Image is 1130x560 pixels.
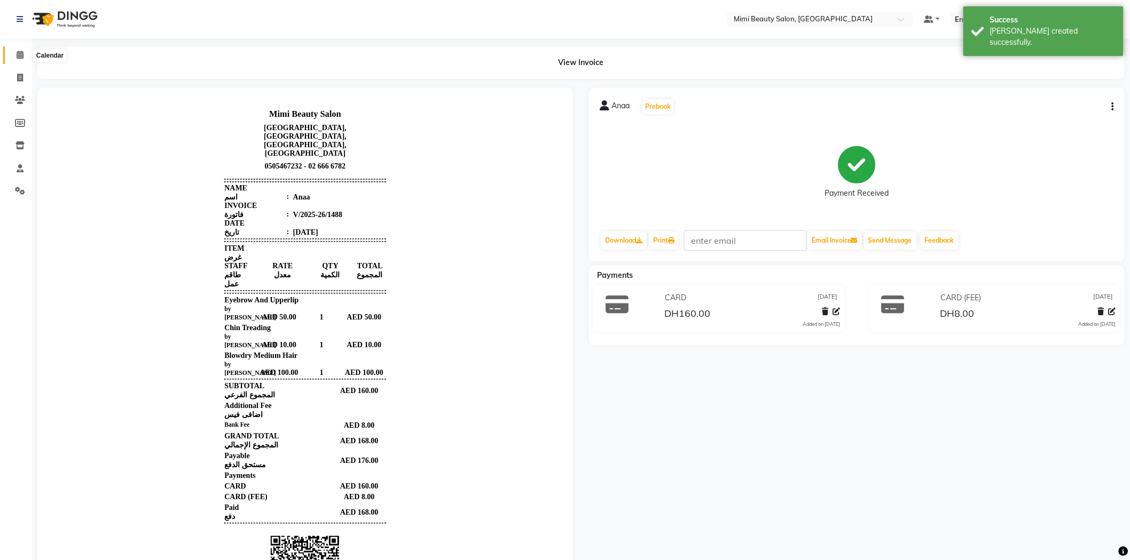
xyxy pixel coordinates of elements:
span: AED 10.00 [214,243,248,251]
div: AED 168.00 [285,334,338,351]
div: Name اسم [176,86,241,103]
span: Chin Treading [176,226,223,234]
img: logo [27,4,100,34]
div: AED 168.00 [285,405,338,423]
span: Blowdry Medium Hair [176,253,249,262]
span: TOTAL [309,164,335,181]
span: AED 100.00 [297,270,335,278]
span: Eyebrow And Upperlip [176,198,250,206]
a: Feedback [921,231,959,250]
span: CARD [176,384,198,392]
span: Payments [597,270,633,280]
span: طاقم عمل [176,173,193,190]
div: View Invoice [37,46,1125,79]
span: مستحق الدفع [176,363,218,371]
span: الكمية [273,173,292,181]
span: CARD (FEE) [176,395,219,403]
span: اضافی فیس [176,313,215,321]
div: Payments [176,373,207,382]
div: Anaa [243,95,262,103]
p: [GEOGRAPHIC_DATA], [GEOGRAPHIC_DATA], [GEOGRAPHIC_DATA], [GEOGRAPHIC_DATA] [176,23,338,62]
div: AED 8.00 [285,395,338,403]
span: المجموع [309,173,335,181]
a: Download [601,231,647,250]
span: CARD (FEE) [941,292,982,303]
span: المجموع الفرعي [176,293,227,301]
div: Added on [DATE] [803,321,841,328]
a: Print [649,231,679,250]
span: المجموع الإجمالي [176,343,230,351]
div: SUBTOTAL [176,284,227,301]
span: RATE [224,164,245,181]
div: Additional Fee [176,303,223,321]
span: AED 10.00 [299,243,334,251]
button: Prebook [642,99,673,114]
button: Email Invoice [807,231,862,250]
input: enter email [684,230,807,251]
h3: Mimi Beauty Salon [176,9,338,23]
div: Added on [DATE] [1079,321,1116,328]
div: Calendar [34,49,66,62]
div: AED 176.00 [285,354,338,371]
div: Success [990,14,1116,26]
div: Payable [176,354,218,371]
div: Payment Received [825,188,889,199]
span: غرض [176,155,193,163]
span: 1 [272,270,276,278]
span: 1 [272,243,276,251]
span: AED 50.00 [299,215,334,223]
div: ARFNaW1pIEJlYXV0eSBTYWxvbgIAAxQyMDI1LTA5LTA0VDEwOjQ0OjM2WgQDMTY4BQEwBgAHAAgACQA= [176,438,338,506]
span: [DATE] [1094,292,1113,303]
span: STAFF [176,164,199,190]
small: by [PERSON_NAME] [176,263,227,278]
div: Paid [176,405,191,423]
img: yxMJzAAAAAZJREFUAwAL2qEIWLpZEwAAAABJRU5ErkJggg== [223,438,291,506]
span: [DATE] [818,292,838,303]
small: Bank Fee [176,323,201,332]
span: : [239,94,241,103]
div: V/2025-26/1488 [243,113,295,121]
span: DH160.00 [664,307,710,322]
span: AED 100.00 [212,270,250,278]
span: DH8.00 [940,307,975,322]
span: AED 50.00 [214,215,248,223]
span: : [239,112,241,121]
span: معدل [226,173,243,181]
div: AED 160.00 [285,284,338,301]
small: by [PERSON_NAME] [176,235,227,251]
div: Invoice فاتورة [176,103,241,121]
span: ITEM [176,146,196,164]
div: AED 160.00 [285,384,338,393]
div: AED 8.00 [285,323,338,332]
div: Bill created successfully. [990,26,1116,48]
div: Date تاريخ [176,121,241,139]
div: GRAND TOTAL [176,334,231,351]
div: [DATE] [243,130,270,139]
span: CARD [665,292,686,303]
p: 0505467232 - 02 666 6782 [176,62,338,75]
span: 1 [272,215,276,223]
span: Anaa [611,100,630,115]
small: by [PERSON_NAME] [176,207,227,223]
span: : [239,130,241,138]
span: QTY [273,164,292,181]
button: Send Message [864,231,916,250]
span: دفع [176,414,187,422]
